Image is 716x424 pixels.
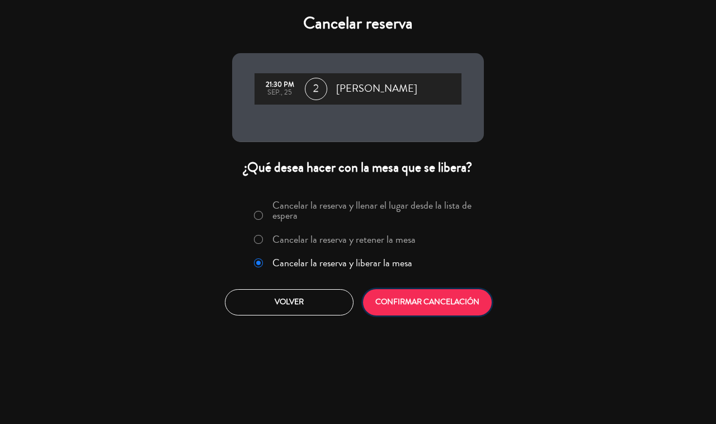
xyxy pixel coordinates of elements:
button: CONFIRMAR CANCELACIÓN [363,289,492,315]
div: sep., 25 [260,89,299,97]
label: Cancelar la reserva y llenar el lugar desde la lista de espera [272,200,477,220]
div: ¿Qué desea hacer con la mesa que se libera? [232,159,484,176]
span: 2 [305,78,327,100]
h4: Cancelar reserva [232,13,484,34]
label: Cancelar la reserva y liberar la mesa [272,258,412,268]
span: [PERSON_NAME] [336,81,417,97]
div: 21:30 PM [260,81,299,89]
label: Cancelar la reserva y retener la mesa [272,234,416,244]
button: Volver [225,289,354,315]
